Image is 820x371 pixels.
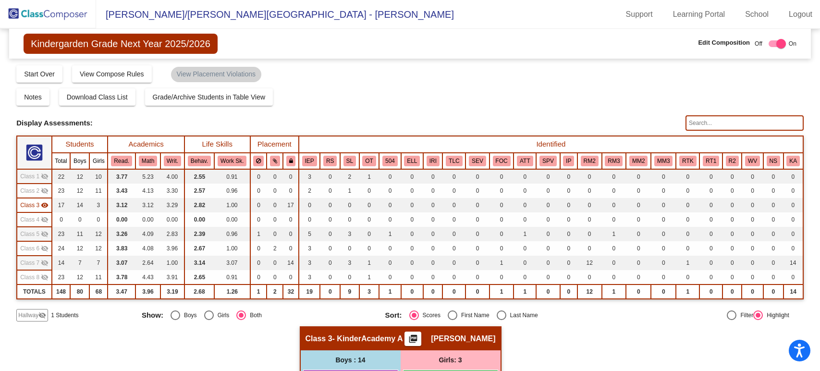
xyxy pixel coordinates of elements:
th: Super Parent Volunteer [536,153,560,169]
button: TLC [446,156,462,166]
td: 0 [70,212,89,227]
th: English Language Learner [401,153,424,169]
button: SEV [469,156,486,166]
span: Class 4 [20,215,39,224]
td: 0 [250,198,267,212]
th: Retained in Kindergarten [676,153,699,169]
th: Retained in Second Grade [722,153,742,169]
button: Notes [16,88,49,106]
td: 0 [423,184,442,198]
button: IEP [302,156,317,166]
td: 0 [626,241,651,256]
td: 0 [626,169,651,184]
td: 0 [320,184,340,198]
td: 0 [442,241,465,256]
td: Amber Lance - No Class Name [17,241,52,256]
td: 0 [722,227,742,241]
td: 0.00 [160,212,184,227]
td: 0 [423,241,442,256]
td: 0 [763,169,783,184]
td: 3.12 [135,198,160,212]
button: KA [786,156,800,166]
td: 2.39 [184,227,214,241]
td: 0 [742,169,763,184]
td: 0 [423,212,442,227]
td: 0 [465,227,489,241]
th: Age Waiver [742,153,763,169]
td: 17 [52,198,71,212]
td: 0.96 [214,227,250,241]
th: Retained in 1st grade [699,153,722,169]
td: 0 [379,198,401,212]
td: 0 [514,169,536,184]
td: 0 [267,227,283,241]
td: 2 [340,169,359,184]
button: MM3 [654,156,673,166]
td: 24 [52,241,71,256]
button: SL [343,156,356,166]
td: 0 [577,198,602,212]
td: 0 [783,184,803,198]
td: 17 [283,198,299,212]
td: 0 [651,198,676,212]
th: Beh: Needs Extra Care [442,153,465,169]
th: Keep with teacher [283,153,299,169]
td: 0 [676,198,699,212]
button: IP [563,156,574,166]
td: 0 [401,227,424,241]
td: 1 [514,227,536,241]
td: 0 [401,198,424,212]
button: RTK [679,156,696,166]
span: Edit Composition [698,38,750,48]
td: 0.00 [184,212,214,227]
mat-icon: visibility_off [41,216,49,223]
td: 1 [359,169,379,184]
th: Reading MTSS Tier 3 [602,153,626,169]
td: 12 [70,169,89,184]
span: Notes [24,93,42,101]
button: View Compose Rules [72,65,152,83]
td: 4.13 [135,184,160,198]
button: Work Sk. [218,156,246,166]
td: 0 [490,169,514,184]
td: 0 [465,169,489,184]
td: 3.30 [160,184,184,198]
td: 1 [379,227,401,241]
span: Class 1 [20,172,39,181]
td: 0 [442,198,465,212]
td: 0 [283,227,299,241]
td: 0 [536,241,560,256]
td: 23 [52,184,71,198]
th: Boys [70,153,89,169]
td: 0 [423,227,442,241]
button: RS [323,156,337,166]
th: Life Skills [184,136,250,153]
td: 0 [340,212,359,227]
th: Not Screened prior to entry in K [763,153,783,169]
th: Keep away students [250,153,267,169]
td: 0 [490,212,514,227]
td: 0 [651,184,676,198]
td: 0 [602,212,626,227]
a: Learning Portal [665,7,733,22]
td: 3.26 [108,227,135,241]
th: Reading MTSS Tier 2 [577,153,602,169]
td: 0 [676,184,699,198]
td: 0.96 [214,184,250,198]
span: Grade/Archive Students in Table View [153,93,266,101]
button: IRI [427,156,440,166]
td: 2.83 [160,227,184,241]
mat-chip: View Placement Violations [171,67,261,82]
td: 0 [359,184,379,198]
th: Math MTSS Tier 3 [651,153,676,169]
td: 0 [401,169,424,184]
td: 0 [465,241,489,256]
td: 0 [299,212,320,227]
td: Hunt Karen - No Class Name [17,184,52,198]
td: 0 [577,227,602,241]
td: 0 [783,212,803,227]
td: 3 [89,198,108,212]
td: 0 [577,169,602,184]
th: Occupational Therapy [359,153,379,169]
td: 0 [651,241,676,256]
